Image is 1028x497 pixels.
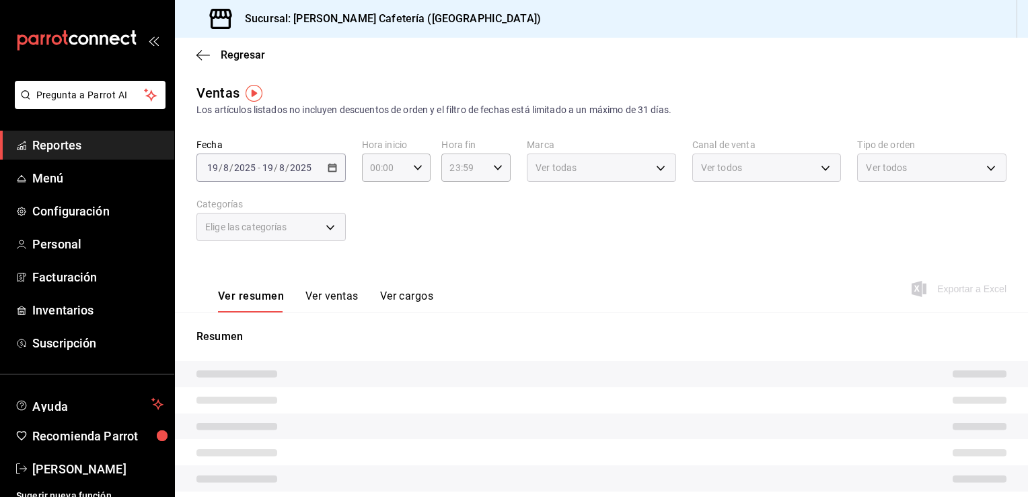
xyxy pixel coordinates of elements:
[233,162,256,173] input: ----
[289,162,312,173] input: ----
[701,161,742,174] span: Ver todos
[285,162,289,173] span: /
[196,329,1006,345] p: Resumen
[279,162,285,173] input: --
[9,98,166,112] a: Pregunta a Parrot AI
[196,140,346,150] label: Fecha
[32,235,163,253] span: Personal
[258,162,260,173] span: -
[234,11,541,27] h3: Sucursal: [PERSON_NAME] Cafetería ([GEOGRAPHIC_DATA])
[218,290,284,312] button: Ver resumen
[32,268,163,286] span: Facturación
[32,169,163,187] span: Menú
[441,140,511,150] label: Hora fin
[36,88,145,102] span: Pregunta a Parrot AI
[866,161,907,174] span: Ver todos
[207,162,219,173] input: --
[32,136,163,154] span: Reportes
[692,140,842,150] label: Canal de venta
[857,140,1006,150] label: Tipo de orden
[527,140,676,150] label: Marca
[246,85,262,102] img: Tooltip marker
[196,199,346,209] label: Categorías
[362,140,431,150] label: Hora inicio
[223,162,229,173] input: --
[32,460,163,478] span: [PERSON_NAME]
[219,162,223,173] span: /
[205,220,287,234] span: Elige las categorías
[262,162,274,173] input: --
[32,334,163,352] span: Suscripción
[32,301,163,319] span: Inventarios
[305,290,359,312] button: Ver ventas
[32,396,146,412] span: Ayuda
[380,290,434,312] button: Ver cargos
[229,162,233,173] span: /
[32,427,163,445] span: Recomienda Parrot
[536,161,577,174] span: Ver todas
[196,48,265,61] button: Regresar
[218,290,433,312] div: navigation tabs
[15,81,166,109] button: Pregunta a Parrot AI
[274,162,278,173] span: /
[196,83,240,103] div: Ventas
[32,202,163,220] span: Configuración
[196,103,1006,117] div: Los artículos listados no incluyen descuentos de orden y el filtro de fechas está limitado a un m...
[221,48,265,61] span: Regresar
[148,35,159,46] button: open_drawer_menu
